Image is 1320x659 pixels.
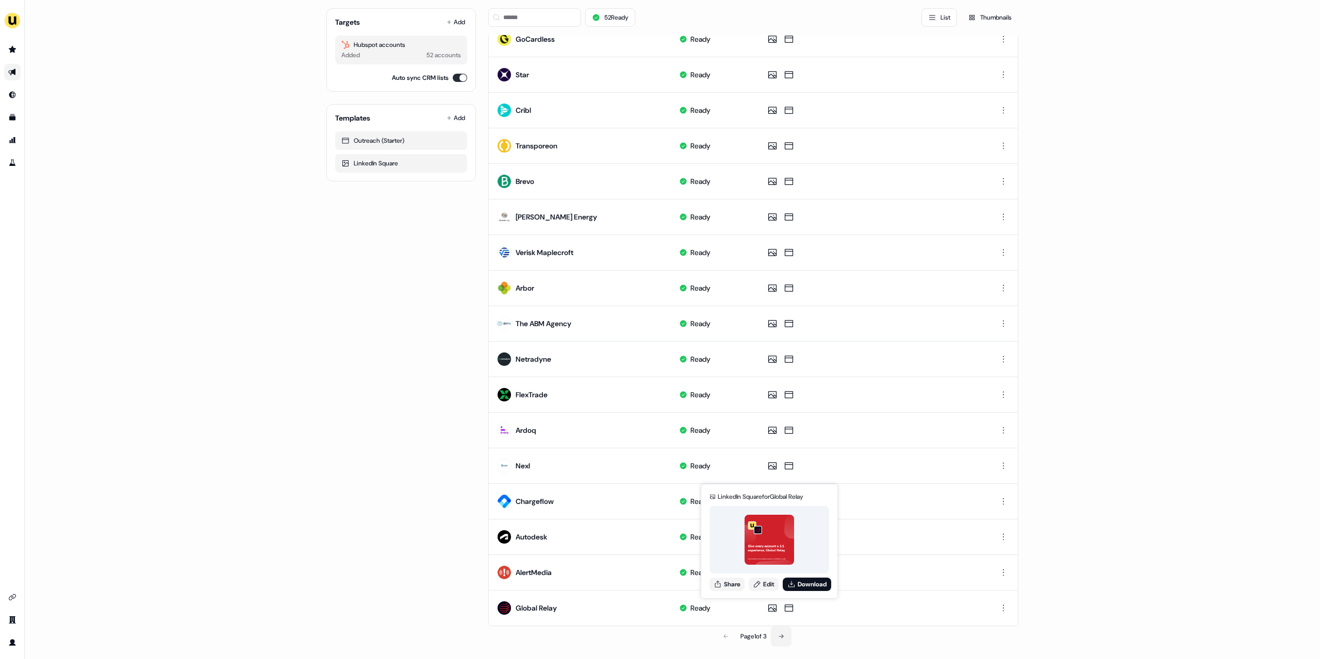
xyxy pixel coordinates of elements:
[690,247,711,258] div: Ready
[961,8,1018,27] button: Thumbnails
[516,105,531,115] div: Cribl
[690,354,711,364] div: Ready
[444,111,467,125] button: Add
[341,158,461,168] div: LinkedIn Square
[4,87,21,103] a: Go to Inbound
[690,283,711,293] div: Ready
[516,283,534,293] div: Arbor
[4,612,21,628] a: Go to team
[341,136,461,146] div: Outreach (Starter)
[516,212,597,222] div: [PERSON_NAME] Energy
[516,496,554,506] div: Chargeflow
[516,567,552,578] div: AlertMedia
[690,105,711,115] div: Ready
[585,8,635,27] button: 52Ready
[516,390,548,400] div: FlexTrade
[4,109,21,126] a: Go to templates
[4,589,21,605] a: Go to integrations
[516,425,536,435] div: Ardoq
[516,354,551,364] div: Netradyne
[745,515,795,565] img: asset preview
[690,141,711,151] div: Ready
[783,578,831,591] button: Download
[690,567,711,578] div: Ready
[690,603,711,613] div: Ready
[690,425,711,435] div: Ready
[690,176,711,187] div: Ready
[690,496,711,506] div: Ready
[516,70,529,80] div: Star
[690,70,711,80] div: Ready
[341,50,360,60] div: Added
[516,603,557,613] div: Global Relay
[4,155,21,171] a: Go to experiments
[4,634,21,651] a: Go to profile
[718,492,803,502] div: LinkedIn Square for Global Relay
[690,212,711,222] div: Ready
[516,34,555,44] div: GoCardless
[444,15,467,29] button: Add
[4,41,21,58] a: Go to prospects
[740,631,767,641] div: Page 1 of 3
[690,461,711,471] div: Ready
[335,113,370,123] div: Templates
[4,132,21,148] a: Go to attribution
[516,141,557,151] div: Transporeon
[392,73,449,83] label: Auto sync CRM lists
[516,176,534,187] div: Brevo
[690,34,711,44] div: Ready
[690,532,711,542] div: Ready
[709,578,745,591] button: Share
[516,247,573,258] div: Verisk Maplecroft
[690,390,711,400] div: Ready
[690,318,711,329] div: Ready
[516,461,530,471] div: Nexl
[921,8,957,27] button: List
[749,578,779,591] a: Edit
[516,532,547,542] div: Autodesk
[335,17,360,27] div: Targets
[4,64,21,80] a: Go to outbound experience
[516,318,571,329] div: The ABM Agency
[341,40,461,50] div: Hubspot accounts
[426,50,461,60] div: 52 accounts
